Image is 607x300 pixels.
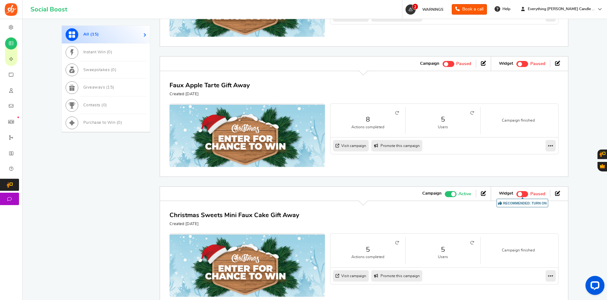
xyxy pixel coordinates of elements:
strong: Campaign [420,61,439,67]
small: Actions completed [337,254,399,260]
span: Help [501,6,510,12]
li: Widget activated [494,60,550,67]
span: Paused [456,62,471,66]
span: All ( ) [83,32,99,37]
p: Created [DATE] [169,91,250,97]
small: Actions completed [337,124,399,130]
span: Everything [PERSON_NAME] Candle ... [525,6,597,12]
small: Users [412,124,474,130]
span: Contests ( ) [83,103,107,107]
span: 0 [118,121,121,125]
a: Book a call [452,4,487,15]
small: Campaign finished [487,248,549,253]
span: Paused [530,192,545,196]
strong: Widget [499,191,513,197]
a: Promote this campaign [371,140,422,151]
span: 15 [92,32,97,37]
p: Created [DATE] [169,221,299,227]
h1: Social Boost [30,6,67,13]
span: 0 [108,50,111,54]
li: Widget activated [494,190,550,197]
a: Visit campaign [333,270,369,282]
iframe: LiveChat chat widget [580,273,607,300]
strong: Widget [499,61,513,67]
a: Visit campaign [333,140,369,151]
strong: Campaign [422,191,442,197]
button: Gratisfaction [597,162,607,171]
a: Christmas Sweets Mini Faux Cake Gift Away [169,212,299,218]
a: 8 [337,115,399,124]
a: Faux Apple Tarte Gift Away [169,82,250,89]
a: Help [492,4,514,14]
a: 5 [412,115,474,124]
a: 2 WARNINGS [405,4,447,15]
span: Active [458,190,471,197]
span: Paused [530,62,545,66]
span: 0 [112,68,115,72]
span: Purchase to Win ( ) [83,121,122,125]
em: New [17,117,19,118]
span: Gratisfaction [600,164,605,168]
small: Campaign finished [487,118,549,123]
span: Giveaways ( ) [83,85,114,90]
span: 15 [107,85,113,90]
span: WARNINGS [422,8,444,11]
img: Social Boost [5,3,17,16]
span: 2 [412,3,418,10]
a: 5 [337,245,399,254]
span: Sweepstakes ( ) [83,68,117,72]
span: Instant Win ( ) [83,50,112,54]
small: Users [412,254,474,260]
span: 0 [103,103,106,107]
a: 5 [412,245,474,254]
a: Promote this campaign [371,270,422,282]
